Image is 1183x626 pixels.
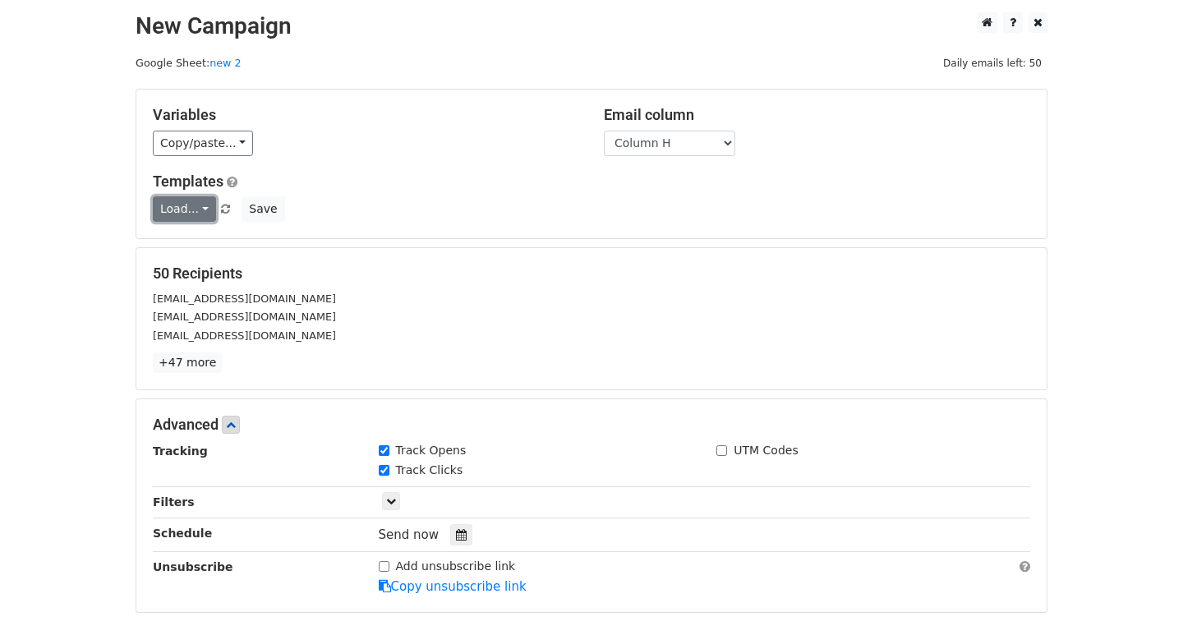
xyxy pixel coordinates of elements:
[153,196,216,222] a: Load...
[153,311,336,323] small: [EMAIL_ADDRESS][DOMAIN_NAME]
[136,12,1047,40] h2: New Campaign
[153,329,336,342] small: [EMAIL_ADDRESS][DOMAIN_NAME]
[209,57,242,69] a: new 2
[153,444,208,458] strong: Tracking
[379,579,527,594] a: Copy unsubscribe link
[153,352,222,373] a: +47 more
[1101,547,1183,626] div: Виджет чата
[153,416,1030,434] h5: Advanced
[153,560,233,573] strong: Unsubscribe
[153,173,223,190] a: Templates
[1101,547,1183,626] iframe: Chat Widget
[153,131,253,156] a: Copy/paste...
[396,462,463,479] label: Track Clicks
[242,196,284,222] button: Save
[153,292,336,305] small: [EMAIL_ADDRESS][DOMAIN_NAME]
[604,106,1030,124] h5: Email column
[734,442,798,459] label: UTM Codes
[396,442,467,459] label: Track Opens
[379,527,440,542] span: Send now
[153,106,579,124] h5: Variables
[937,57,1047,69] a: Daily emails left: 50
[136,57,242,69] small: Google Sheet:
[937,54,1047,72] span: Daily emails left: 50
[153,265,1030,283] h5: 50 Recipients
[153,495,195,509] strong: Filters
[396,558,516,575] label: Add unsubscribe link
[153,527,212,540] strong: Schedule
